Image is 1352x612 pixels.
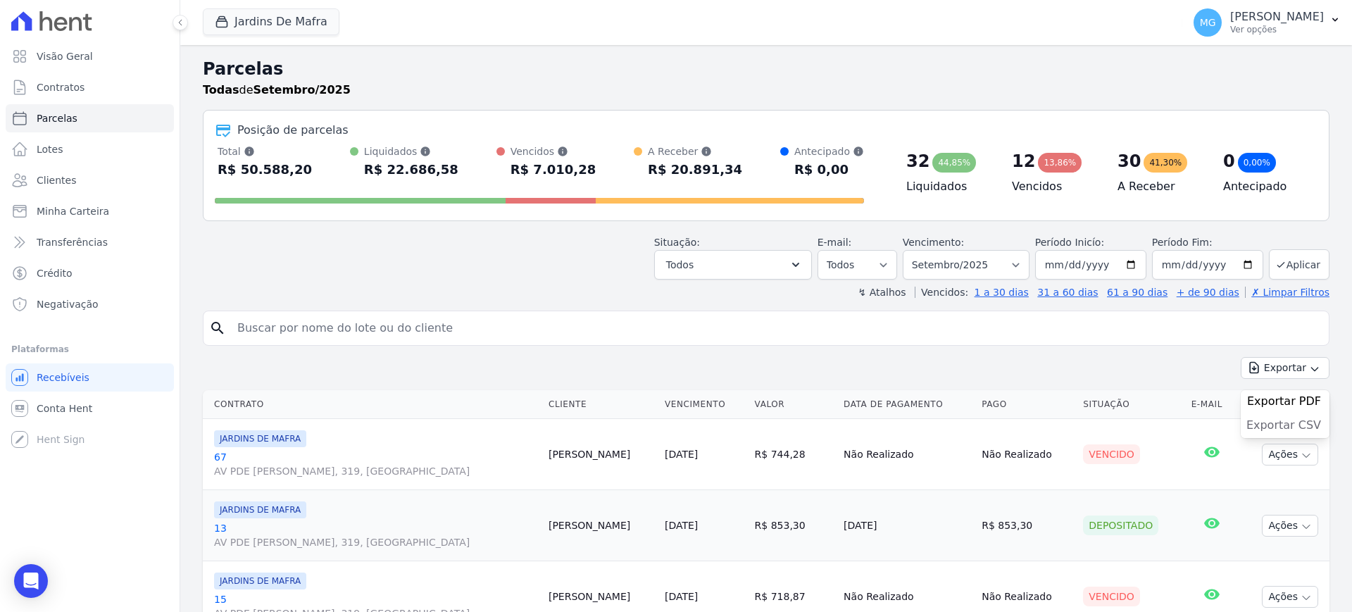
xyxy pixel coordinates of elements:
[229,314,1323,342] input: Buscar por nome do lote ou do cliente
[1083,587,1140,606] div: Vencido
[6,290,174,318] a: Negativação
[976,390,1077,419] th: Pago
[37,266,73,280] span: Crédito
[11,341,168,358] div: Plataformas
[648,158,742,181] div: R$ 20.891,34
[237,122,349,139] div: Posição de parcelas
[1077,390,1185,419] th: Situação
[203,82,351,99] p: de
[214,430,306,447] span: JARDINS DE MAFRA
[749,390,839,419] th: Valor
[1245,287,1329,298] a: ✗ Limpar Filtros
[1144,153,1187,173] div: 41,30%
[915,287,968,298] label: Vencidos:
[1247,394,1324,411] a: Exportar PDF
[37,297,99,311] span: Negativação
[543,390,659,419] th: Cliente
[214,521,537,549] a: 13AV PDE [PERSON_NAME], 319, [GEOGRAPHIC_DATA]
[1262,586,1318,608] button: Ações
[6,42,174,70] a: Visão Geral
[1246,418,1321,432] span: Exportar CSV
[1083,444,1140,464] div: Vencido
[203,83,239,96] strong: Todas
[665,520,698,531] a: [DATE]
[1035,237,1104,248] label: Período Inicío:
[1262,515,1318,537] button: Ações
[543,419,659,490] td: [PERSON_NAME]
[1241,357,1329,379] button: Exportar
[6,394,174,423] a: Conta Hent
[1118,150,1141,173] div: 30
[838,419,976,490] td: Não Realizado
[1200,18,1216,27] span: MG
[659,390,749,419] th: Vencimento
[6,363,174,392] a: Recebíveis
[666,256,694,273] span: Todos
[6,135,174,163] a: Lotes
[214,573,306,589] span: JARDINS DE MAFRA
[932,153,976,173] div: 44,85%
[1083,516,1158,535] div: Depositado
[1177,287,1239,298] a: + de 90 dias
[203,56,1329,82] h2: Parcelas
[838,390,976,419] th: Data de Pagamento
[1230,24,1324,35] p: Ver opções
[648,144,742,158] div: A Receber
[543,490,659,561] td: [PERSON_NAME]
[903,237,964,248] label: Vencimento:
[37,235,108,249] span: Transferências
[654,250,812,280] button: Todos
[1037,287,1098,298] a: 31 a 60 dias
[6,104,174,132] a: Parcelas
[203,390,543,419] th: Contrato
[906,150,930,173] div: 32
[218,144,312,158] div: Total
[976,419,1077,490] td: Não Realizado
[1186,390,1239,419] th: E-mail
[794,158,864,181] div: R$ 0,00
[1247,394,1321,408] span: Exportar PDF
[1246,418,1324,435] a: Exportar CSV
[6,197,174,225] a: Minha Carteira
[749,419,839,490] td: R$ 744,28
[794,144,864,158] div: Antecipado
[1223,178,1306,195] h4: Antecipado
[1152,235,1263,250] label: Período Fim:
[37,49,93,63] span: Visão Geral
[37,173,76,187] span: Clientes
[37,204,109,218] span: Minha Carteira
[6,166,174,194] a: Clientes
[1269,249,1329,280] button: Aplicar
[511,158,596,181] div: R$ 7.010,28
[364,144,458,158] div: Liquidados
[818,237,852,248] label: E-mail:
[37,111,77,125] span: Parcelas
[254,83,351,96] strong: Setembro/2025
[37,370,89,385] span: Recebíveis
[1182,3,1352,42] button: MG [PERSON_NAME] Ver opções
[1223,150,1235,173] div: 0
[654,237,700,248] label: Situação:
[1038,153,1082,173] div: 13,86%
[1012,150,1035,173] div: 12
[6,259,174,287] a: Crédito
[665,449,698,460] a: [DATE]
[37,401,92,416] span: Conta Hent
[858,287,906,298] label: ↯ Atalhos
[364,158,458,181] div: R$ 22.686,58
[1107,287,1168,298] a: 61 a 90 dias
[1262,444,1318,466] button: Ações
[218,158,312,181] div: R$ 50.588,20
[37,142,63,156] span: Lotes
[749,490,839,561] td: R$ 853,30
[209,320,226,337] i: search
[214,535,537,549] span: AV PDE [PERSON_NAME], 319, [GEOGRAPHIC_DATA]
[838,490,976,561] td: [DATE]
[14,564,48,598] div: Open Intercom Messenger
[214,501,306,518] span: JARDINS DE MAFRA
[214,450,537,478] a: 67AV PDE [PERSON_NAME], 319, [GEOGRAPHIC_DATA]
[203,8,339,35] button: Jardins De Mafra
[1238,153,1276,173] div: 0,00%
[37,80,84,94] span: Contratos
[511,144,596,158] div: Vencidos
